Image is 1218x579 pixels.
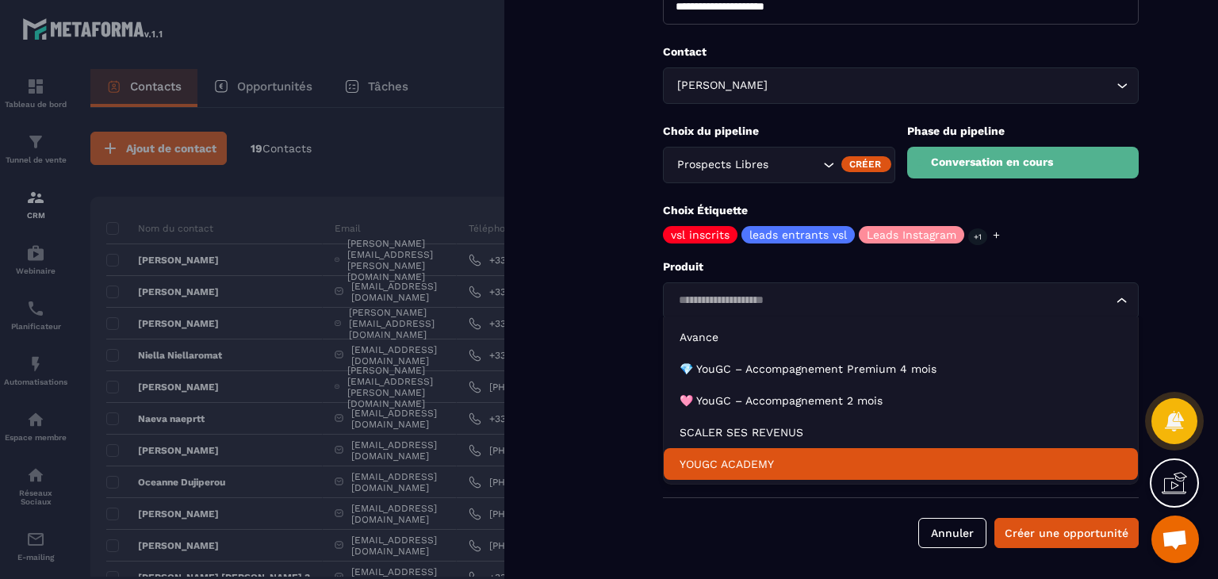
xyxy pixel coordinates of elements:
p: 🩷 YouGC – Accompagnement 2 mois [680,393,1122,408]
p: 💎 YouGC – Accompagnement Premium 4 mois [680,361,1122,377]
div: Search for option [663,282,1139,319]
span: Prospects Libres [673,156,772,174]
p: Choix Étiquette [663,203,1139,218]
p: Produit [663,259,1139,274]
input: Search for option [771,77,1113,94]
button: Créer une opportunité [994,518,1139,548]
p: Choix du pipeline [663,124,895,139]
div: Search for option [663,147,895,183]
button: Annuler [918,518,986,548]
a: Ouvrir le chat [1151,516,1199,563]
p: SCALER SES REVENUS [680,424,1122,440]
p: YOUGC ACADEMY [680,456,1122,472]
p: Leads Instagram [867,229,956,240]
p: leads entrants vsl [749,229,847,240]
p: +1 [968,228,987,245]
input: Search for option [673,292,1113,309]
div: Search for option [663,67,1139,104]
span: [PERSON_NAME] [673,77,771,94]
input: Search for option [772,156,819,174]
p: Phase du pipeline [907,124,1139,139]
p: Avance [680,329,1122,345]
div: Créer [841,156,891,172]
p: vsl inscrits [671,229,730,240]
p: Contact [663,44,1139,59]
